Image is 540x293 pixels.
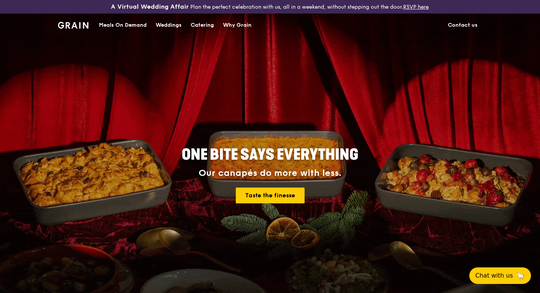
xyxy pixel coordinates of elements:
div: Why Grain [223,14,252,37]
span: Chat with us [475,271,513,280]
a: Weddings [151,14,186,37]
a: Catering [186,14,218,37]
div: Plan the perfect celebration with us, all in a weekend, without stepping out the door. [90,3,450,11]
div: Our canapés do more with less. [135,168,405,179]
h3: A Virtual Wedding Affair [111,3,189,11]
div: Catering [191,14,214,37]
div: Meals On Demand [99,14,147,37]
a: RSVP here [403,4,429,10]
a: Contact us [443,14,482,37]
a: Why Grain [218,14,256,37]
a: GrainGrain [58,13,88,36]
div: Weddings [156,14,182,37]
span: 🦙 [516,271,525,280]
button: Chat with us🦙 [469,267,531,284]
a: Taste the finesse [236,188,305,203]
span: ONE BITE SAYS EVERYTHING [182,146,358,164]
img: Grain [58,22,88,29]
